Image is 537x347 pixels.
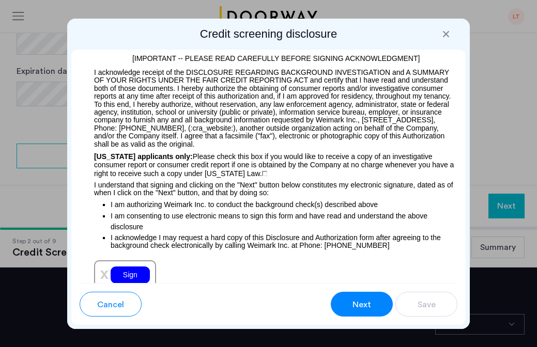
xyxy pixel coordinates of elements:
[80,64,457,148] p: I acknowledge receipt of the DISCLOSURE REGARDING BACKGROUND INVESTIGATION and A SUMMARY OF YOUR ...
[395,292,457,317] button: button
[80,148,457,178] p: Please check this box if you would like to receive a copy of an investigative consumer report or ...
[111,210,457,232] p: I am consenting to use electronic means to sign this form and have read and understand the above ...
[100,265,109,282] span: x
[94,152,193,161] span: [US_STATE] applicants only:
[111,233,457,250] p: I acknowledge I may request a hard copy of this Disclosure and Authorization form after agreeing ...
[111,266,150,283] div: Sign
[80,48,457,64] p: [IMPORTANT -- PLEASE READ CAREFULLY BEFORE SIGNING ACKNOWLEDGMENT]
[71,27,466,41] h2: Credit screening disclosure
[97,298,124,311] span: Cancel
[331,292,393,317] button: button
[352,298,371,311] span: Next
[80,292,142,317] button: button
[262,171,267,176] img: 4LAxfPwtD6BVinC2vKR9tPz10Xbrctccj4YAocJUAAAAASUVORK5CYIIA
[418,298,436,311] span: Save
[80,178,457,197] p: I understand that signing and clicking on the "Next" button below constitutes my electronic signa...
[111,197,457,210] p: I am authorizing Weimark Inc. to conduct the background check(s) described above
